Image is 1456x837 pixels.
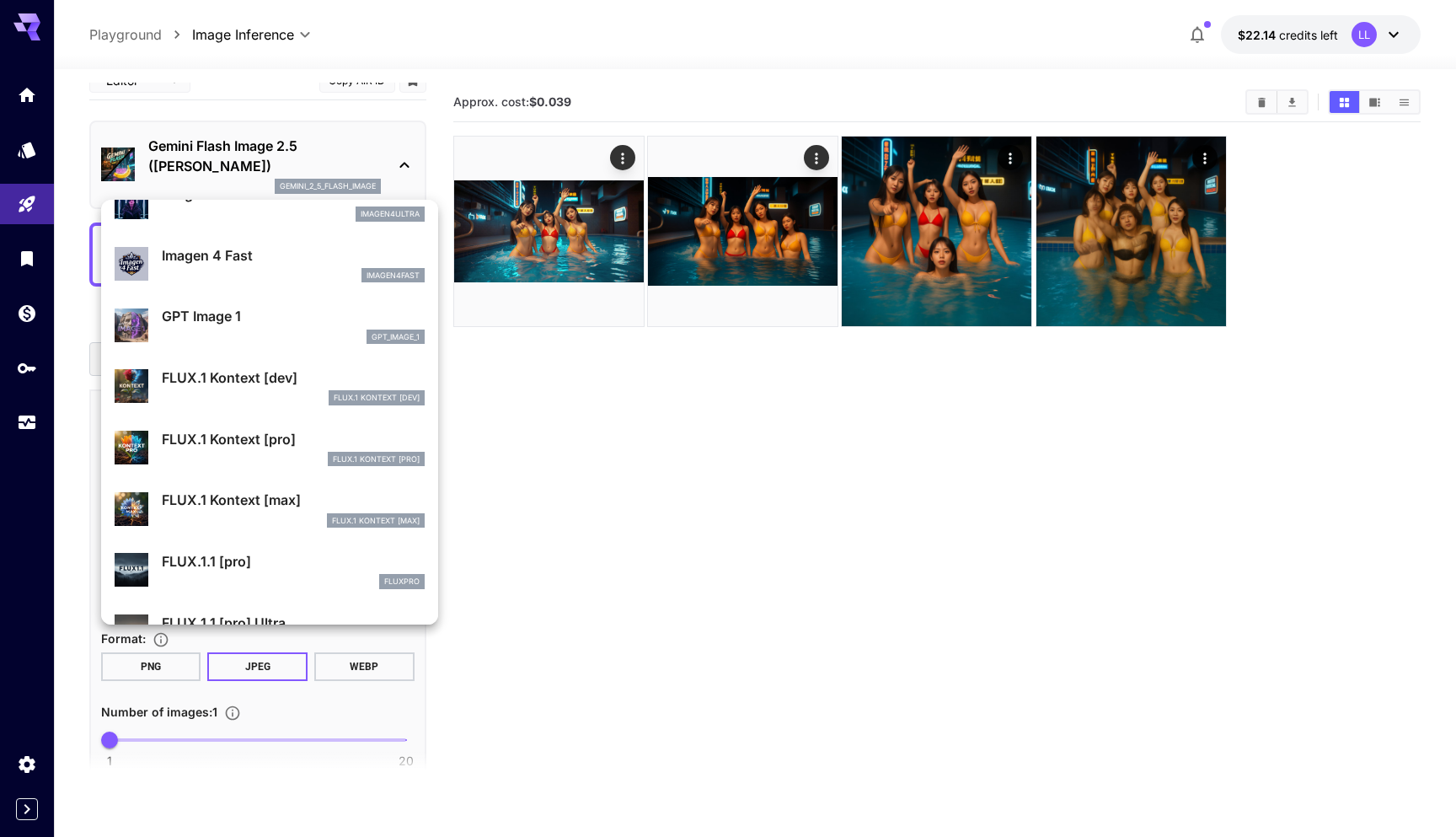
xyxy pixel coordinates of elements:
[115,606,425,657] div: FLUX.1.1 [pro] Ultra
[115,239,425,290] div: Imagen 4 Fastimagen4fast
[334,392,420,404] p: FLUX.1 Kontext [dev]
[162,551,425,571] p: FLUX.1.1 [pro]
[115,177,425,228] div: Imagen 4 Ultraimagen4ultra
[162,613,425,633] p: FLUX.1.1 [pro] Ultra
[115,483,425,534] div: FLUX.1 Kontext [max]FLUX.1 Kontext [max]
[162,368,425,388] p: FLUX.1 Kontext [dev]
[162,306,425,326] p: GPT Image 1
[115,299,425,351] div: GPT Image 1gpt_image_1
[162,490,425,510] p: FLUX.1 Kontext [max]
[333,453,420,465] p: FLUX.1 Kontext [pro]
[332,515,420,527] p: FLUX.1 Kontext [max]
[115,422,425,474] div: FLUX.1 Kontext [pro]FLUX.1 Kontext [pro]
[115,545,425,596] div: FLUX.1.1 [pro]fluxpro
[115,361,425,412] div: FLUX.1 Kontext [dev]FLUX.1 Kontext [dev]
[162,245,425,266] p: Imagen 4 Fast
[384,576,420,588] p: fluxpro
[162,429,425,449] p: FLUX.1 Kontext [pro]
[372,331,420,343] p: gpt_image_1
[361,208,420,220] p: imagen4ultra
[367,270,420,282] p: imagen4fast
